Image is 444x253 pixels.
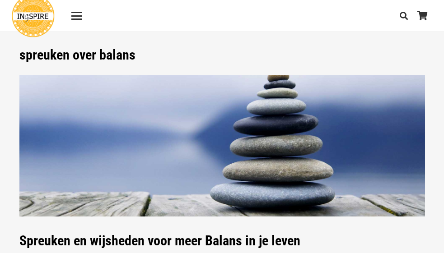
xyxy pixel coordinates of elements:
[19,233,300,248] strong: Spreuken en wijsheden voor meer Balans in je leven
[19,75,425,217] img: De mooiste spreuken over Balans en innerlijke rust - citaten van Ingspire
[19,47,425,63] h1: spreuken over balans
[65,10,88,21] a: Menu
[395,5,413,27] a: Zoeken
